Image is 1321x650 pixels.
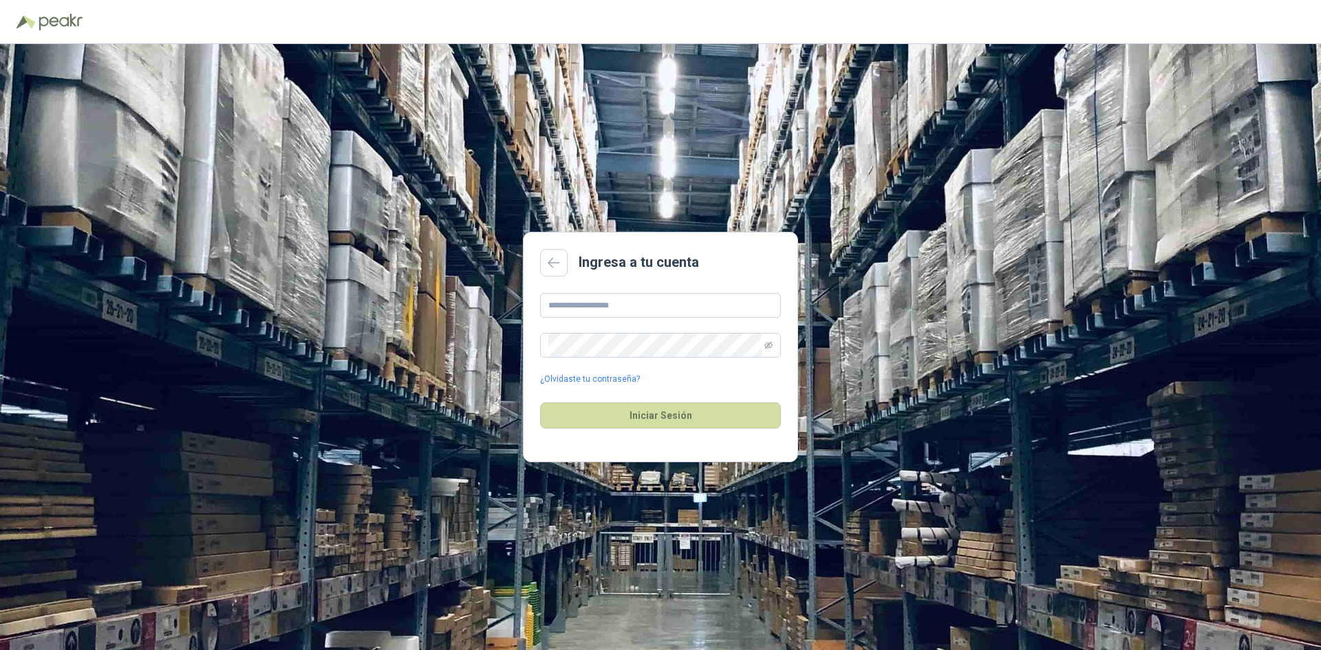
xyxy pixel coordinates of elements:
h2: Ingresa a tu cuenta [579,252,699,273]
img: Logo [17,15,36,29]
a: ¿Olvidaste tu contraseña? [540,373,640,386]
span: eye-invisible [764,341,773,349]
button: Iniciar Sesión [540,402,781,429]
img: Peakr [39,14,83,30]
